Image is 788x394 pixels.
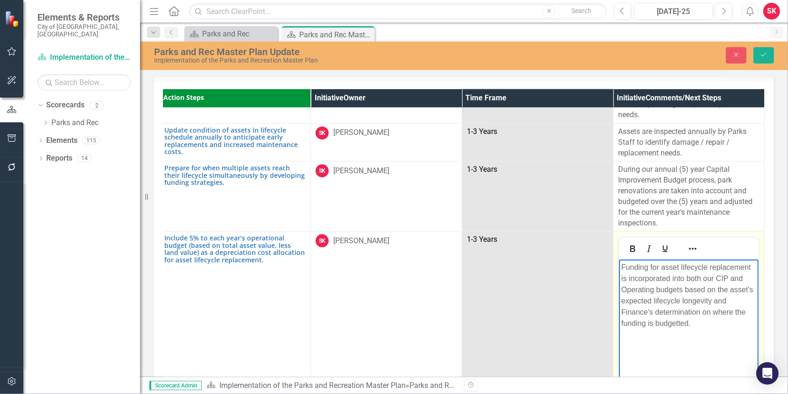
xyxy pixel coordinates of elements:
[685,242,701,255] button: Reveal or hide additional toolbar items
[37,23,131,38] small: City of [GEOGRAPHIC_DATA], [GEOGRAPHIC_DATA]
[149,381,202,390] span: Scorecard Admin
[89,101,104,109] div: 2
[154,57,500,64] div: Implementation of the Parks and Recreation Master Plan
[467,165,497,174] span: 1-3 Years
[37,52,131,63] a: Implementation of the Parks and Recreation Master Plan
[467,235,497,244] span: 1-3 Years
[316,127,329,140] div: SK
[316,234,329,247] div: SK
[558,5,605,18] button: Search
[316,164,329,177] div: SK
[164,127,306,155] a: Update condition of assets in lifecycle schedule annually to anticipate early replacements and in...
[189,3,607,20] input: Search ClearPoint...
[467,127,497,136] span: 1-3 Years
[5,11,21,27] img: ClearPoint Strategy
[571,7,591,14] span: Search
[51,118,140,128] a: Parks and Rec
[77,155,92,162] div: 14
[202,28,275,40] div: Parks and Rec
[82,137,100,145] div: 115
[206,380,457,391] div: »
[333,166,389,176] div: [PERSON_NAME]
[756,362,779,385] div: Open Intercom Messenger
[618,127,760,159] p: Assets are inspected annually by Parks Staff to identify damage / repair / replacement needs.
[164,234,306,263] a: Include 5% to each year’s operational budget (based on total asset value, less land value) as a d...
[409,381,523,390] div: Parks and Rec Master Plan Update
[763,3,780,20] button: SK
[46,135,77,146] a: Elements
[657,242,673,255] button: Underline
[37,12,131,23] span: Elements & Reports
[618,164,760,228] p: During our annual (5) year Capital Improvement Budget process, park renovations are taken into ac...
[46,100,84,111] a: Scorecards
[164,164,306,186] a: Prepare for when multiple assets reach their lifecycle simultaneously by developing funding strat...
[46,153,72,164] a: Reports
[37,74,131,91] input: Search Below...
[154,47,500,57] div: Parks and Rec Master Plan Update
[333,127,389,138] div: [PERSON_NAME]
[625,242,640,255] button: Bold
[333,236,389,246] div: [PERSON_NAME]
[634,3,713,20] button: [DATE]-25
[641,242,657,255] button: Italic
[637,6,710,17] div: [DATE]-25
[219,381,406,390] a: Implementation of the Parks and Recreation Master Plan
[187,28,275,40] a: Parks and Rec
[299,29,373,41] div: Parks and Rec Master Plan Update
